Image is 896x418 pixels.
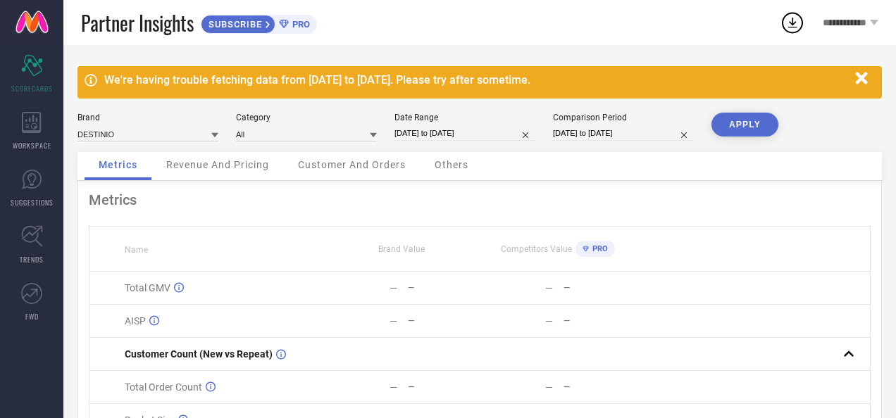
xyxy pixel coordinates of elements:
span: SUBSCRIBE [201,19,266,30]
span: WORKSPACE [13,140,51,151]
button: APPLY [711,113,778,137]
div: Metrics [89,191,871,208]
div: Comparison Period [553,113,694,122]
span: Partner Insights [81,8,194,37]
div: — [390,282,397,293]
span: SUGGESTIONS [11,197,54,208]
span: FWD [25,311,39,322]
span: SCORECARDS [11,83,53,94]
span: Name [125,245,148,255]
div: — [545,282,553,293]
span: Customer And Orders [298,159,406,170]
div: Open download list [780,10,805,35]
span: TRENDS [20,254,44,265]
input: Select comparison period [553,126,694,141]
div: — [564,283,635,293]
div: — [408,316,479,326]
div: — [408,382,479,392]
span: Brand Value [378,244,425,254]
div: — [545,315,553,327]
div: — [390,315,397,327]
span: Competitors Value [501,244,572,254]
div: — [564,382,635,392]
div: Date Range [394,113,535,122]
span: Others [435,159,468,170]
span: Total GMV [125,282,170,293]
div: Category [236,113,377,122]
span: Metrics [99,159,137,170]
div: We're having trouble fetching data from [DATE] to [DATE]. Please try after sometime. [104,73,848,87]
span: Revenue And Pricing [166,159,269,170]
span: AISP [125,315,146,327]
div: — [408,283,479,293]
a: SUBSCRIBEPRO [201,11,317,34]
input: Select date range [394,126,535,141]
div: Brand [77,113,218,122]
span: Customer Count (New vs Repeat) [125,348,273,360]
span: Total Order Count [125,381,202,393]
div: — [390,381,397,393]
span: PRO [589,244,608,253]
div: — [545,381,553,393]
div: — [564,316,635,326]
span: PRO [289,19,310,30]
